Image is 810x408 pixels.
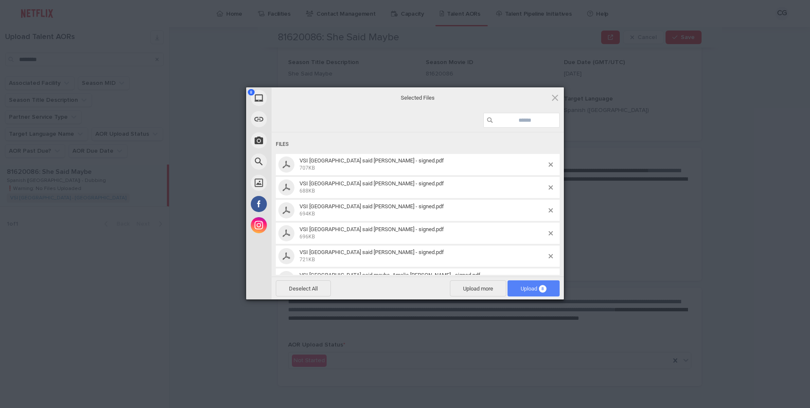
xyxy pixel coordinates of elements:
[246,87,348,109] div: My Device
[300,180,444,187] span: VSI [GEOGRAPHIC_DATA] said [PERSON_NAME] - signed.pdf
[450,280,506,296] span: Upload more
[246,109,348,130] div: Link (URL)
[246,151,348,172] div: Web Search
[539,285,546,293] span: 8
[300,226,444,232] span: VSI [GEOGRAPHIC_DATA] said [PERSON_NAME] - signed.pdf
[521,285,546,292] span: Upload
[300,211,315,217] span: 694KB
[246,193,348,215] div: Facebook
[297,203,549,217] span: VSI Spain_She said maybe_Sergio Liebana - signed.pdf
[300,203,444,210] span: VSI [GEOGRAPHIC_DATA] said [PERSON_NAME] - signed.pdf
[300,272,480,278] span: VSI [GEOGRAPHIC_DATA] said maybe_Amalia [PERSON_NAME] - signed.pdf
[248,89,255,95] span: 8
[276,280,331,296] span: Deselect All
[246,172,348,193] div: Unsplash
[550,93,560,102] span: Click here or hit ESC to close picker
[297,157,549,171] span: VSI Spain_She said maybe_Laura Nogales - signed.pdf
[246,215,348,236] div: Instagram
[300,249,444,255] span: VSI [GEOGRAPHIC_DATA] said [PERSON_NAME] - signed.pdf
[300,165,315,171] span: 707KB
[297,272,549,286] span: VSI Spain_She said maybe_Amalia Cantarero - signed.pdf
[300,234,315,240] span: 696KB
[300,188,315,194] span: 688KB
[333,94,502,102] span: Selected Files
[300,257,315,263] span: 721KB
[300,157,444,164] span: VSI [GEOGRAPHIC_DATA] said [PERSON_NAME] - signed.pdf
[508,280,560,296] span: Upload
[297,226,549,240] span: VSI Spain_She said maybe_Aitor Gonzalez - signed.pdf
[276,137,560,152] div: Files
[246,130,348,151] div: Take Photo
[297,180,549,194] span: VSI Spain_She said maybe_Ricardo Escobar - signed.pdf
[297,249,549,263] span: VSI Spain_She said maybe_Alfredo Martínez - signed.pdf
